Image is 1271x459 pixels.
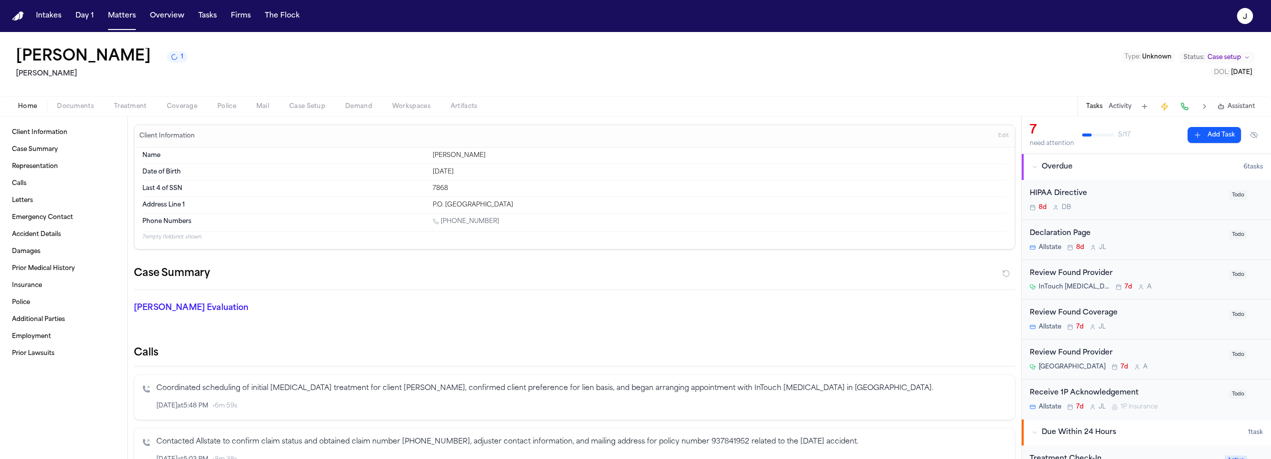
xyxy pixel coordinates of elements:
span: • 6m 59s [212,402,237,410]
span: Case Setup [289,102,325,110]
span: Todo [1229,310,1247,319]
button: Edit matter name [16,48,151,66]
div: Open task: Receive 1P Acknowledgement [1022,379,1271,419]
div: Review Found Coverage [1030,307,1223,319]
span: Treatment [114,102,147,110]
span: Unknown [1142,54,1172,60]
p: Contacted Allstate to confirm claim status and obtained claim number [PHONE_NUMBER], adjuster con... [156,436,1007,448]
span: Phone Numbers [142,217,191,225]
a: Home [12,11,24,21]
button: Firms [227,7,255,25]
span: Accident Details [12,230,61,238]
span: InTouch [MEDICAL_DATA] [1039,283,1110,291]
button: Edit DOL: 2025-08-08 [1211,67,1255,77]
span: 7d [1121,363,1128,371]
span: Assistant [1228,102,1255,110]
button: Add Task [1138,99,1152,113]
div: Open task: Review Found Provider [1022,339,1271,379]
button: Intakes [32,7,65,25]
span: [GEOGRAPHIC_DATA] [1039,363,1106,371]
span: Case Summary [12,145,58,153]
h2: Calls [134,346,1015,360]
div: Review Found Provider [1030,268,1223,279]
h3: Client Information [137,132,197,140]
h1: [PERSON_NAME] [16,48,151,66]
span: Artifacts [451,102,478,110]
text: J [1243,13,1247,20]
span: Todo [1229,350,1247,359]
a: Police [8,294,119,310]
h2: [PERSON_NAME] [16,68,187,80]
div: 7 [1030,122,1074,138]
p: 7 empty fields not shown. [142,233,1007,241]
span: 7d [1125,283,1132,291]
span: J L [1099,243,1106,251]
span: 8d [1039,203,1047,211]
span: Emergency Contact [12,213,73,221]
div: Receive 1P Acknowledgement [1030,387,1223,399]
button: The Flock [261,7,304,25]
span: [DATE] at 5:48 PM [156,402,208,410]
button: Assistant [1218,102,1255,110]
span: A [1143,363,1148,371]
span: Employment [12,332,51,340]
span: Due Within 24 Hours [1042,427,1116,437]
span: Police [217,102,236,110]
span: Case setup [1208,53,1241,61]
button: Edit Type: Unknown [1122,52,1175,62]
button: Change status from Case setup [1179,51,1255,63]
button: Matters [104,7,140,25]
span: [DATE] [1231,69,1252,75]
span: Representation [12,162,58,170]
span: 7d [1076,403,1084,411]
button: Day 1 [71,7,98,25]
span: Coverage [167,102,197,110]
span: Allstate [1039,403,1061,411]
dt: Address Line 1 [142,201,427,209]
span: 1 [181,53,183,61]
a: Insurance [8,277,119,293]
a: Representation [8,158,119,174]
div: Open task: Declaration Page [1022,220,1271,260]
span: J L [1099,323,1106,331]
span: Prior Medical History [12,264,75,272]
img: Finch Logo [12,11,24,21]
div: 7868 [433,184,1007,192]
a: Client Information [8,124,119,140]
div: Review Found Provider [1030,347,1223,359]
a: Employment [8,328,119,344]
span: Demand [345,102,372,110]
div: [PERSON_NAME] [433,151,1007,159]
a: Call 1 (917) 699-2861 [433,217,499,225]
a: Prior Medical History [8,260,119,276]
dt: Last 4 of SSN [142,184,427,192]
a: Case Summary [8,141,119,157]
span: Prior Lawsuits [12,349,54,357]
span: Client Information [12,128,67,136]
span: Documents [57,102,94,110]
div: Declaration Page [1030,228,1223,239]
span: 1 task [1248,428,1263,436]
a: Damages [8,243,119,259]
div: HIPAA Directive [1030,188,1223,199]
button: 1 active task [167,51,187,63]
button: Overview [146,7,188,25]
button: Hide completed tasks (⌘⇧H) [1245,127,1263,143]
button: Tasks [194,7,221,25]
button: Make a Call [1178,99,1192,113]
span: Status: [1184,53,1205,61]
span: A [1147,283,1152,291]
div: Open task: HIPAA Directive [1022,180,1271,220]
div: [DATE] [433,168,1007,176]
div: Open task: Review Found Coverage [1022,299,1271,339]
span: Damages [12,247,40,255]
p: [PERSON_NAME] Evaluation [134,302,420,314]
a: Accident Details [8,226,119,242]
button: Edit [995,128,1012,144]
